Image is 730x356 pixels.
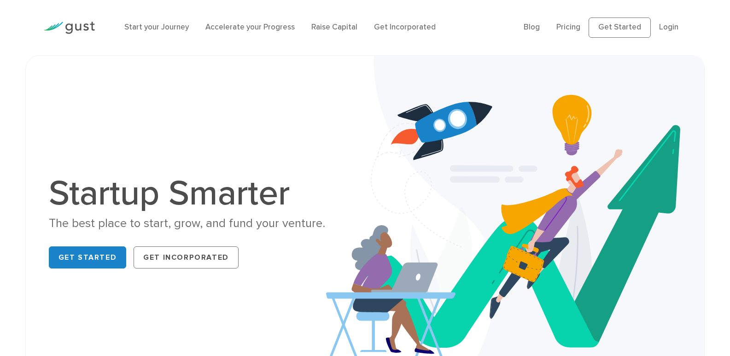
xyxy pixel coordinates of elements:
a: Get Started [589,18,651,38]
a: Get Started [49,246,127,268]
div: The best place to start, grow, and fund your venture. [49,216,358,232]
a: Get Incorporated [134,246,239,268]
a: Blog [524,23,540,32]
a: Login [659,23,678,32]
img: Gust Logo [43,22,95,34]
a: Pricing [556,23,580,32]
h1: Startup Smarter [49,176,358,211]
a: Get Incorporated [374,23,436,32]
a: Accelerate your Progress [205,23,295,32]
a: Raise Capital [311,23,357,32]
a: Start your Journey [124,23,189,32]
